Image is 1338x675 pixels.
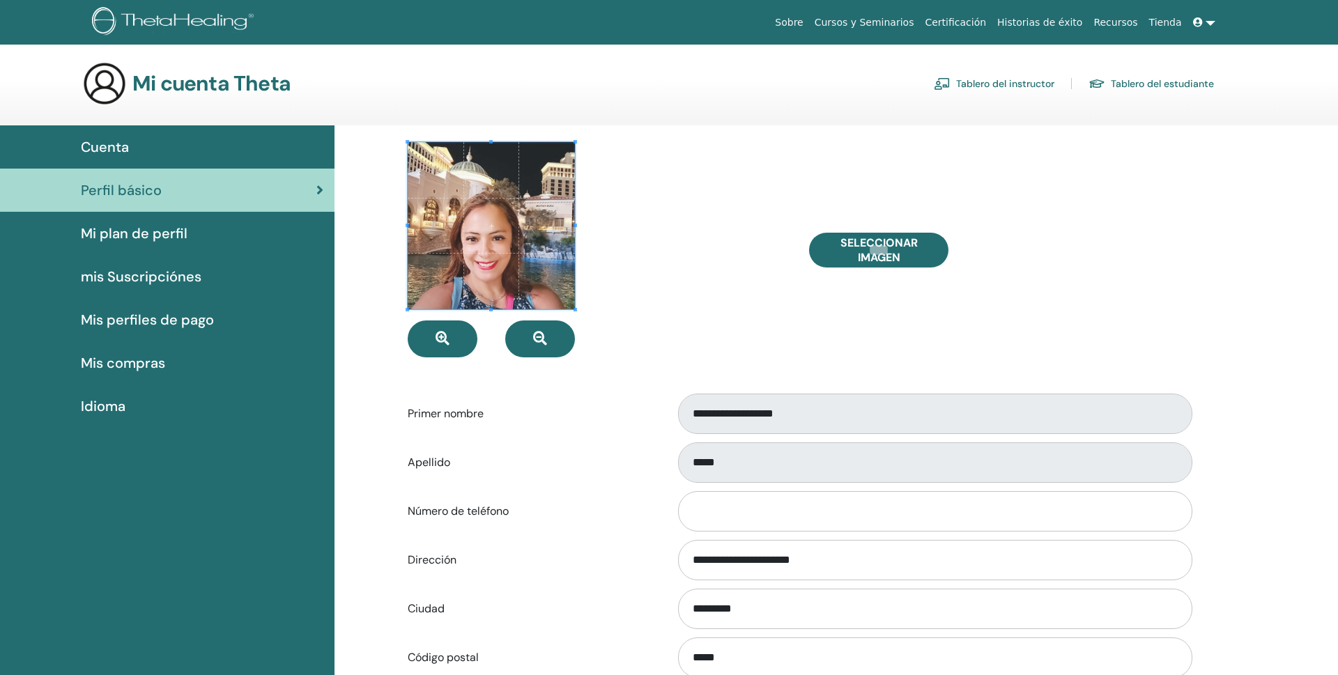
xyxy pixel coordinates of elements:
a: Tablero del estudiante [1089,72,1214,95]
label: Número de teléfono [397,498,665,525]
span: Perfil básico [81,180,162,201]
a: Certificación [919,10,992,36]
label: Dirección [397,547,665,573]
img: chalkboard-teacher.svg [934,77,951,90]
span: Idioma [81,396,125,417]
img: generic-user-icon.jpg [82,61,127,106]
label: Ciudad [397,596,665,622]
a: Historias de éxito [992,10,1088,36]
span: Mis compras [81,352,165,373]
span: Seleccionar imagen [826,235,931,265]
a: Recursos [1088,10,1143,36]
label: Primer nombre [397,401,665,427]
span: Mis perfiles de pago [81,309,214,330]
a: Sobre [769,10,808,36]
span: Mi plan de perfil [81,223,187,244]
label: Código postal [397,644,665,671]
input: Seleccionar imagen [870,245,888,255]
h3: Mi cuenta Theta [132,71,291,96]
img: graduation-cap.svg [1089,78,1105,90]
a: Tablero del instructor [934,72,1054,95]
label: Apellido [397,449,665,476]
a: Tienda [1144,10,1187,36]
span: Cuenta [81,137,129,157]
span: mis Suscripciónes [81,266,201,287]
a: Cursos y Seminarios [809,10,920,36]
img: logo.png [92,7,259,38]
